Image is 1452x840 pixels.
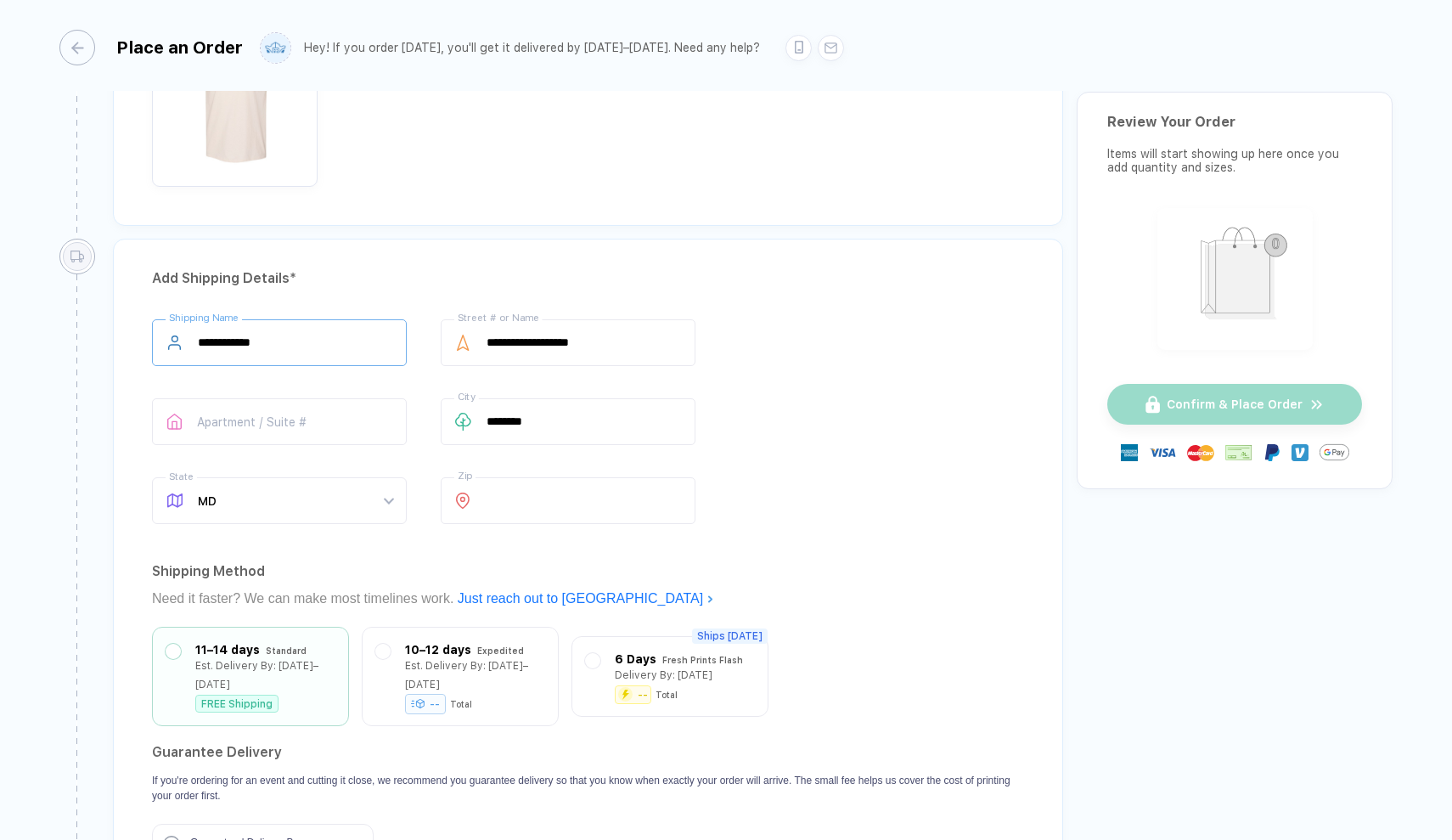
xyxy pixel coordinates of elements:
div: Fresh Prints Flash [662,651,743,669]
img: Paypal [1263,444,1280,461]
div: Total [450,699,472,709]
img: express [1121,444,1138,461]
img: GPay [1320,437,1349,467]
div: -- [638,690,648,700]
div: Delivery By: [DATE] [615,666,712,685]
div: Items will start showing up here once you add quantity and sizes. [1107,147,1362,174]
div: Need it faster? We can make most timelines work. [152,585,1024,612]
h2: Guarantee Delivery [152,739,1024,766]
div: 10–12 days ExpeditedEst. Delivery By: [DATE]–[DATE]--Total [375,640,545,713]
img: master-card [1187,439,1214,466]
div: -- [405,694,446,714]
div: Shipping Method [152,558,1024,585]
div: 6 Days [615,650,656,668]
div: Hey! If you order [DATE], you'll get it delivered by [DATE]–[DATE]. Need any help? [304,41,760,55]
div: Est. Delivery By: [DATE]–[DATE] [405,657,545,694]
img: f9fa86b0-7752-4abf-a154-9971a42d4669_nt_front_1753732394627.jpg [160,20,309,169]
img: shopping_bag.png [1165,216,1305,339]
div: 11–14 days StandardEst. Delivery By: [DATE]–[DATE]FREE Shipping [166,640,335,713]
p: If you're ordering for an event and cutting it close, we recommend you guarantee delivery so that... [152,773,1024,803]
div: 6 Days Fresh Prints FlashDelivery By: [DATE]--Total [585,650,755,703]
div: Review Your Order [1107,114,1362,130]
a: Just reach out to [GEOGRAPHIC_DATA] [458,591,714,606]
div: 11–14 days [195,640,260,659]
img: cheque [1225,444,1252,461]
div: 10–12 days [405,640,471,659]
div: Total [656,690,678,700]
img: visa [1149,439,1176,466]
span: Ships [DATE] [692,629,768,644]
div: Standard [266,641,307,660]
img: Venmo [1292,444,1308,461]
div: Est. Delivery By: [DATE]–[DATE] [195,657,335,694]
div: Expedited [477,641,524,660]
div: FREE Shipping [195,695,279,713]
span: MD [198,478,393,523]
div: Place an Order [116,37,243,58]
div: Add Shipping Details [152,265,1024,292]
img: user profile [261,33,290,63]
